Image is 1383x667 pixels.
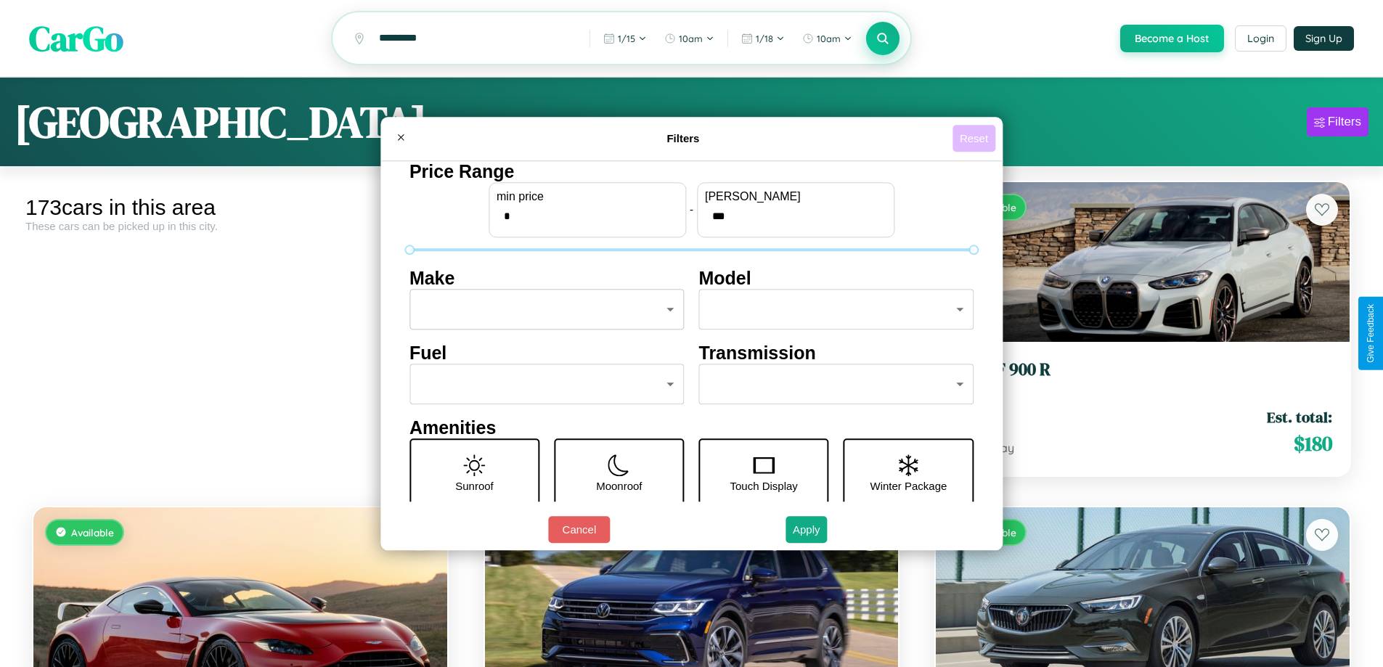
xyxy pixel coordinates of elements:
[953,359,1332,380] h3: BMW F 900 R
[596,476,642,496] p: Moonroof
[1328,115,1361,129] div: Filters
[1235,25,1286,52] button: Login
[756,33,773,44] span: 1 / 18
[817,33,841,44] span: 10am
[409,343,685,364] h4: Fuel
[618,33,635,44] span: 1 / 15
[1307,107,1368,136] button: Filters
[15,92,427,152] h1: [GEOGRAPHIC_DATA]
[699,268,974,289] h4: Model
[455,476,494,496] p: Sunroof
[1366,304,1376,363] div: Give Feedback
[952,125,995,152] button: Reset
[870,476,947,496] p: Winter Package
[1267,406,1332,427] span: Est. total:
[548,516,610,543] button: Cancel
[690,200,693,219] p: -
[25,220,455,232] div: These cars can be picked up in this city.
[786,516,828,543] button: Apply
[409,161,974,182] h4: Price Range
[1294,429,1332,458] span: $ 180
[699,343,974,364] h4: Transmission
[25,195,455,220] div: 173 cars in this area
[953,359,1332,395] a: BMW F 900 R2022
[29,15,123,62] span: CarGo
[734,27,792,50] button: 1/18
[409,417,974,438] h4: Amenities
[795,27,860,50] button: 10am
[497,190,678,203] label: min price
[730,476,797,496] p: Touch Display
[657,27,722,50] button: 10am
[679,33,703,44] span: 10am
[705,190,886,203] label: [PERSON_NAME]
[1294,26,1354,51] button: Sign Up
[414,132,952,144] h4: Filters
[1120,25,1224,52] button: Become a Host
[409,268,685,289] h4: Make
[71,526,114,539] span: Available
[596,27,654,50] button: 1/15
